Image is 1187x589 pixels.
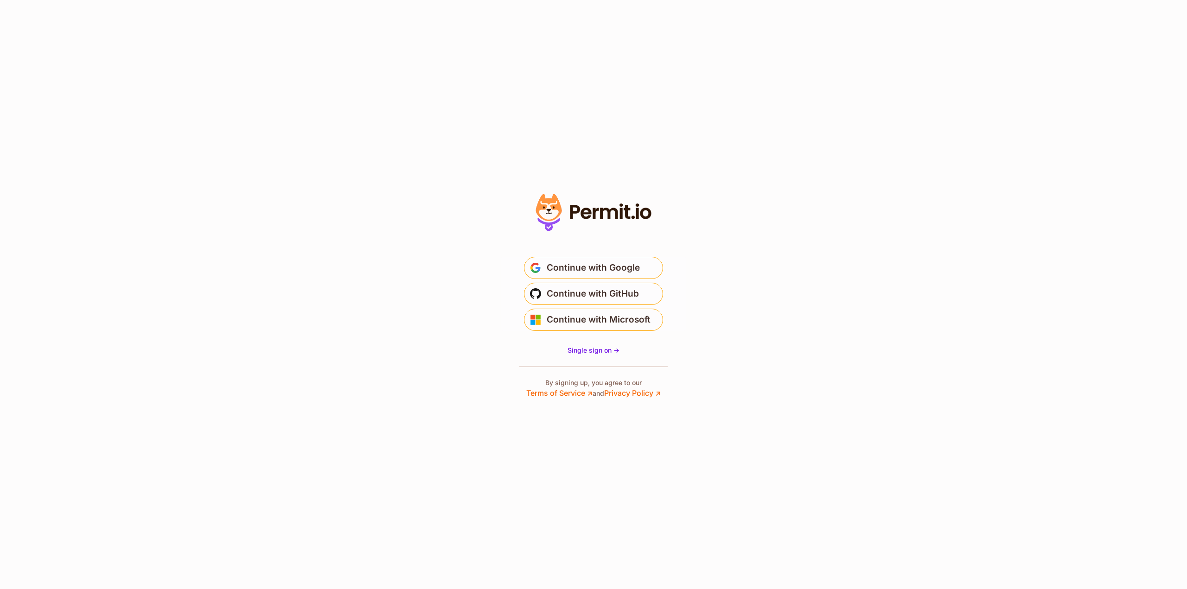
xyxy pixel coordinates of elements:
[524,257,663,279] button: Continue with Google
[568,346,619,354] span: Single sign on ->
[547,286,639,301] span: Continue with GitHub
[547,312,651,327] span: Continue with Microsoft
[524,309,663,331] button: Continue with Microsoft
[526,388,593,398] a: Terms of Service ↗
[547,260,640,275] span: Continue with Google
[568,346,619,355] a: Single sign on ->
[524,283,663,305] button: Continue with GitHub
[526,378,661,399] p: By signing up, you agree to our and
[604,388,661,398] a: Privacy Policy ↗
